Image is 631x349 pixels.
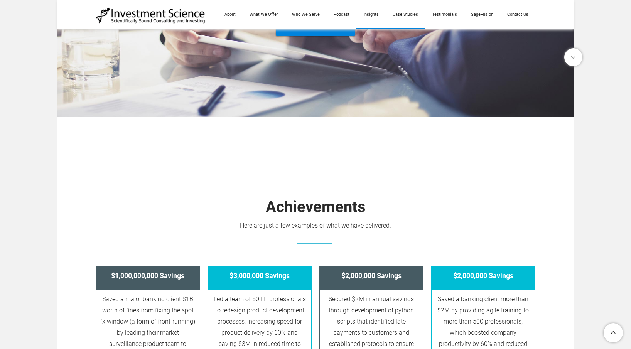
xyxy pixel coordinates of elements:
[601,320,627,345] a: To Top
[266,198,366,216] font: ​Achievements
[453,271,513,280] font: $2,000,000 Savings
[295,239,336,248] img: Picture
[341,271,402,280] font: $2,000,000 Savings
[96,220,535,231] div: Here are just a few examples of what we have delivered.
[111,271,184,280] font: $1,000,000,000 Savings
[229,271,290,280] font: $3,000,000 Savings
[96,7,206,24] img: Investment Science | NYC Consulting Services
